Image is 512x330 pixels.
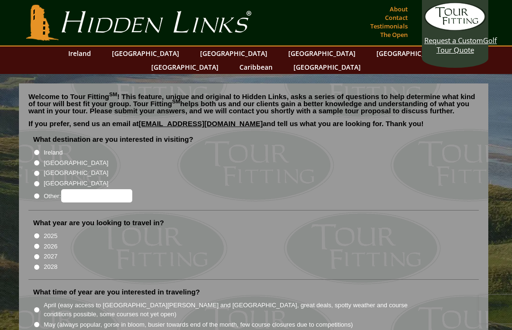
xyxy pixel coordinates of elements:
[235,60,277,74] a: Caribbean
[44,168,108,178] label: [GEOGRAPHIC_DATA]
[44,189,132,202] label: Other:
[387,2,410,16] a: About
[107,46,184,60] a: [GEOGRAPHIC_DATA]
[378,28,410,41] a: The Open
[44,231,57,241] label: 2025
[33,287,200,297] label: What time of year are you interested in traveling?
[44,242,57,251] label: 2026
[139,119,263,128] a: [EMAIL_ADDRESS][DOMAIN_NAME]
[195,46,272,60] a: [GEOGRAPHIC_DATA]
[44,320,353,330] label: May (always popular, gorse in bloom, busier towards end of the month, few course closures due to ...
[44,301,425,319] label: April (easy access to [GEOGRAPHIC_DATA][PERSON_NAME] and [GEOGRAPHIC_DATA], great deals, spotty w...
[64,46,96,60] a: Ireland
[33,135,193,144] label: What destination are you interested in visiting?
[283,46,360,60] a: [GEOGRAPHIC_DATA]
[28,120,479,134] p: If you prefer, send us an email at and tell us what you are looking for. Thank you!
[383,11,410,24] a: Contact
[28,93,479,114] p: Welcome to Tour Fitting ! This feature, unique and original to Hidden Links, asks a series of que...
[172,99,180,104] sup: SM
[33,218,164,228] label: What year are you looking to travel in?
[61,189,132,202] input: Other:
[44,179,108,188] label: [GEOGRAPHIC_DATA]
[44,262,57,272] label: 2028
[109,92,117,97] sup: SM
[424,36,483,45] span: Request a Custom
[44,252,57,261] label: 2027
[44,148,63,157] label: Ireland
[146,60,223,74] a: [GEOGRAPHIC_DATA]
[368,19,410,33] a: Testimonials
[44,158,108,168] label: [GEOGRAPHIC_DATA]
[372,46,448,60] a: [GEOGRAPHIC_DATA]
[289,60,366,74] a: [GEOGRAPHIC_DATA]
[424,2,486,55] a: Request a CustomGolf Tour Quote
